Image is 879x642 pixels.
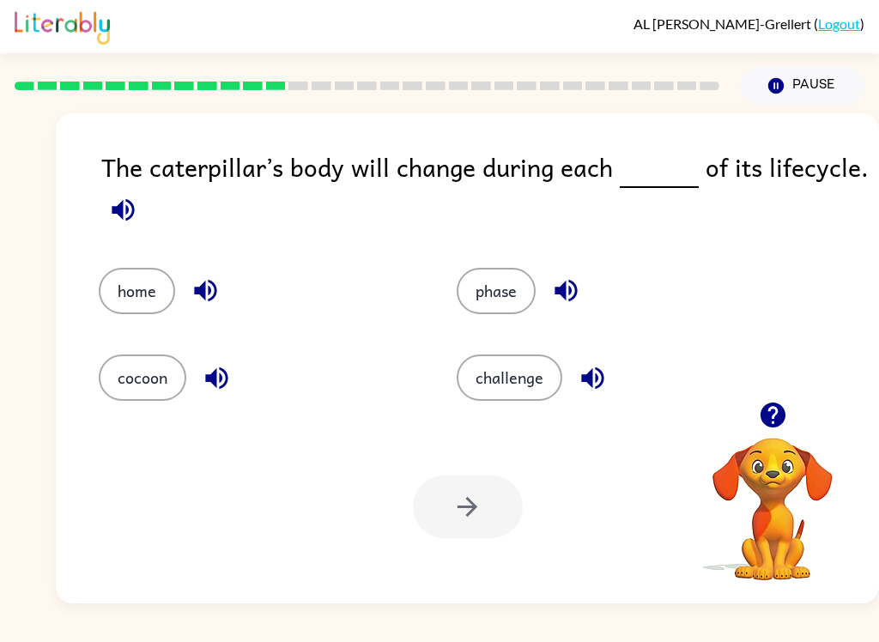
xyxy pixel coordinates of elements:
[633,15,814,32] span: AL [PERSON_NAME]-Grellert
[633,15,864,32] div: ( )
[457,268,536,314] button: phase
[99,354,186,401] button: cocoon
[99,268,175,314] button: home
[15,7,110,45] img: Literably
[818,15,860,32] a: Logout
[101,148,879,233] div: The caterpillar’s body will change during each of its lifecycle.
[457,354,562,401] button: challenge
[740,66,864,106] button: Pause
[687,411,858,583] video: Your browser must support playing .mp4 files to use Literably. Please try using another browser.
